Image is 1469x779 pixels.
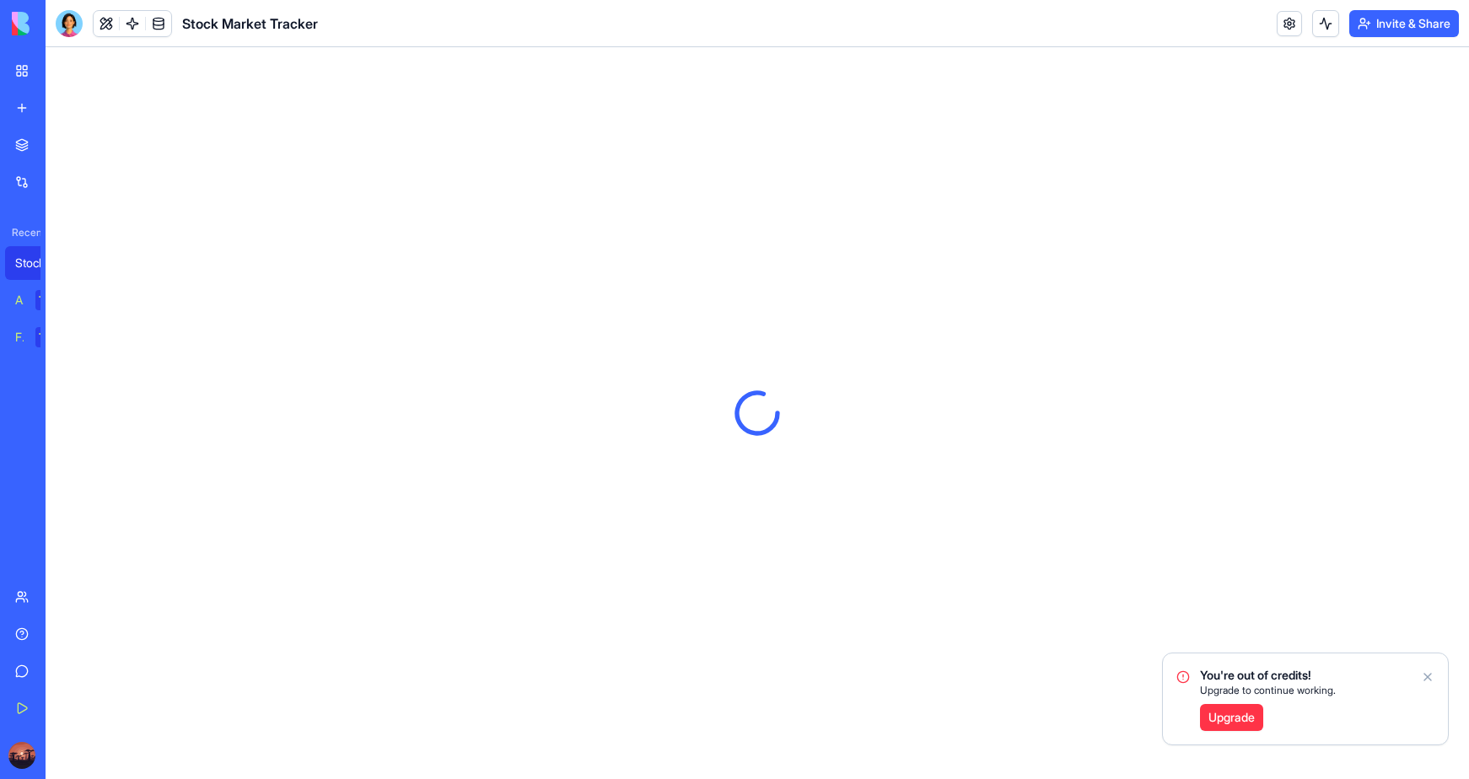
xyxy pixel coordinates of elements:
img: logo [12,12,116,35]
a: Upgrade [1200,704,1263,731]
div: Stock Market Tracker [15,255,62,271]
a: AI Logo GeneratorTRY [5,283,73,317]
span: Stock Market Tracker [182,13,318,34]
div: TRY [35,327,62,347]
div: AI Logo Generator [15,292,24,309]
div: TRY [35,290,62,310]
span: You're out of credits! [1200,667,1336,684]
img: ACg8ocKp7A4jJETz32EOLpOxHgQL8N7NOKdpJgjZ9K0RC2isTlENA8qB=s96-c [8,742,35,769]
a: Stock Market Tracker [5,246,73,280]
button: Invite & Share [1349,10,1459,37]
span: Upgrade to continue working. [1200,684,1336,697]
span: Recent [5,226,40,239]
div: Feedback Form [15,329,24,346]
a: Feedback FormTRY [5,320,73,354]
